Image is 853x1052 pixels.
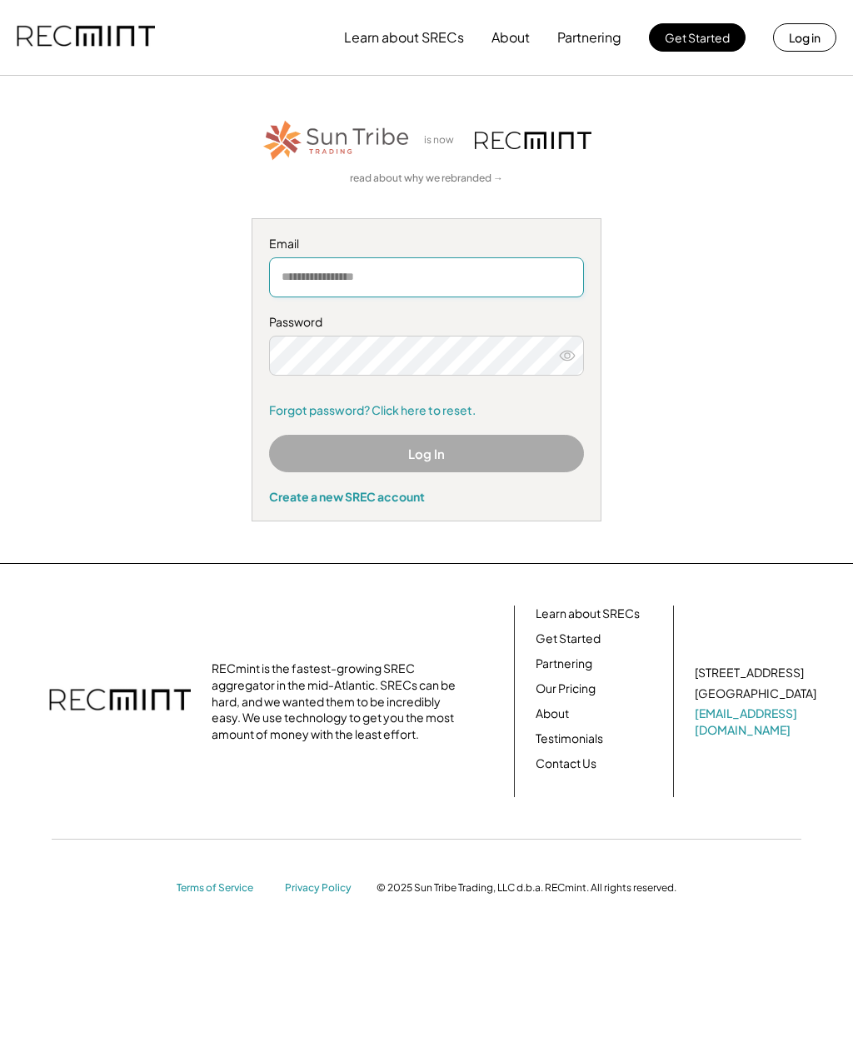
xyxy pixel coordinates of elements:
[49,672,191,730] img: recmint-logotype%403x.png
[773,23,836,52] button: Log in
[536,606,640,622] a: Learn about SRECs
[269,314,584,331] div: Password
[536,730,603,747] a: Testimonials
[536,705,569,722] a: About
[177,881,268,895] a: Terms of Service
[212,661,461,742] div: RECmint is the fastest-growing SREC aggregator in the mid-Atlantic. SRECs can be hard, and we wan...
[350,172,503,186] a: read about why we rebranded →
[491,21,530,54] button: About
[536,755,596,772] a: Contact Us
[557,21,621,54] button: Partnering
[262,117,412,163] img: STT_Horizontal_Logo%2B-%2BColor.png
[269,489,584,504] div: Create a new SREC account
[269,435,584,472] button: Log In
[420,133,466,147] div: is now
[695,665,804,681] div: [STREET_ADDRESS]
[269,402,584,419] a: Forgot password? Click here to reset.
[536,681,596,697] a: Our Pricing
[475,132,591,149] img: recmint-logotype%403x.png
[695,705,820,738] a: [EMAIL_ADDRESS][DOMAIN_NAME]
[269,236,584,252] div: Email
[649,23,746,52] button: Get Started
[536,631,601,647] a: Get Started
[536,656,592,672] a: Partnering
[344,21,464,54] button: Learn about SRECs
[695,686,816,702] div: [GEOGRAPHIC_DATA]
[377,881,676,895] div: © 2025 Sun Tribe Trading, LLC d.b.a. RECmint. All rights reserved.
[17,9,155,66] img: recmint-logotype%403x.png
[285,881,360,895] a: Privacy Policy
